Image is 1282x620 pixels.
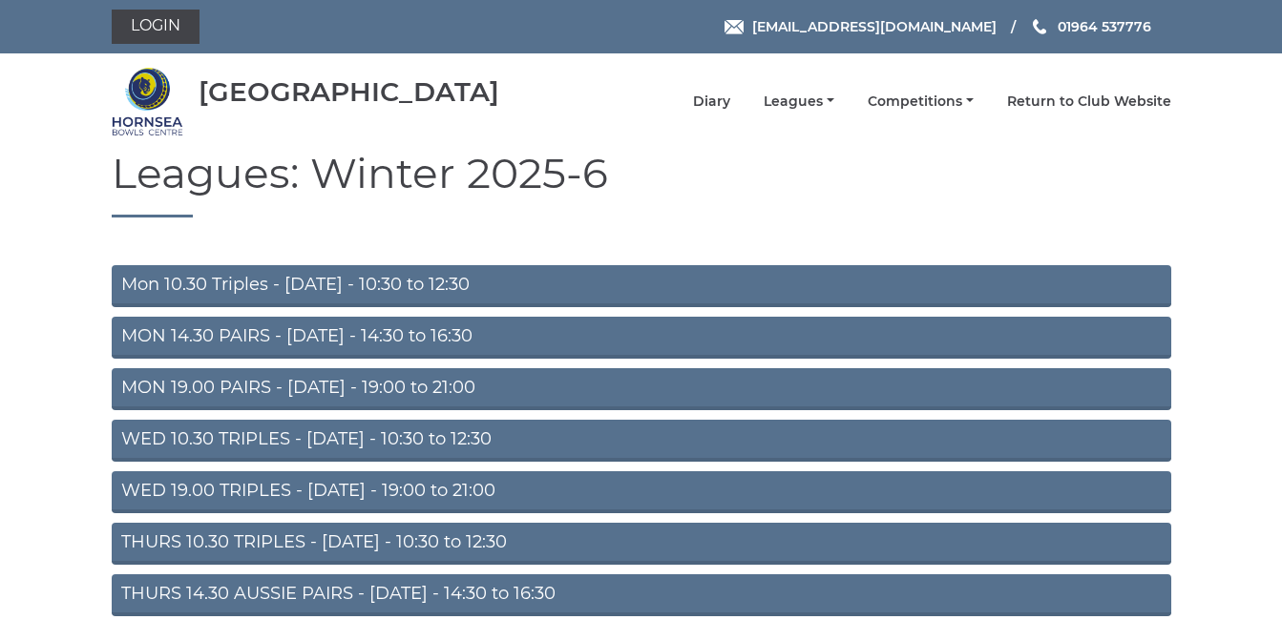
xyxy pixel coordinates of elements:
[112,150,1171,217] h1: Leagues: Winter 2025-6
[1033,19,1046,34] img: Phone us
[112,66,183,137] img: Hornsea Bowls Centre
[112,471,1171,513] a: WED 19.00 TRIPLES - [DATE] - 19:00 to 21:00
[199,77,499,107] div: [GEOGRAPHIC_DATA]
[112,574,1171,616] a: THURS 14.30 AUSSIE PAIRS - [DATE] - 14:30 to 16:30
[868,93,974,111] a: Competitions
[693,93,730,111] a: Diary
[112,420,1171,462] a: WED 10.30 TRIPLES - [DATE] - 10:30 to 12:30
[1030,16,1151,37] a: Phone us 01964 537776
[725,16,997,37] a: Email [EMAIL_ADDRESS][DOMAIN_NAME]
[725,20,744,34] img: Email
[112,10,200,44] a: Login
[752,18,997,35] span: [EMAIL_ADDRESS][DOMAIN_NAME]
[112,368,1171,410] a: MON 19.00 PAIRS - [DATE] - 19:00 to 21:00
[1058,18,1151,35] span: 01964 537776
[112,523,1171,565] a: THURS 10.30 TRIPLES - [DATE] - 10:30 to 12:30
[1007,93,1171,111] a: Return to Club Website
[112,265,1171,307] a: Mon 10.30 Triples - [DATE] - 10:30 to 12:30
[764,93,834,111] a: Leagues
[112,317,1171,359] a: MON 14.30 PAIRS - [DATE] - 14:30 to 16:30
